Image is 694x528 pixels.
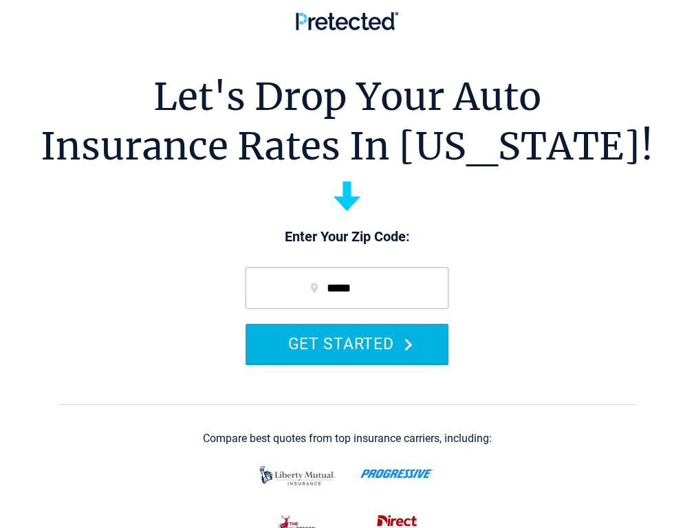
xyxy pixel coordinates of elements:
h1: Let's Drop Your Auto Insurance Rates In [US_STATE]! [41,72,653,171]
div: Compare best quotes from top insurance carriers, including: [203,432,492,445]
img: progressive [360,469,434,478]
button: GET STARTED [246,324,448,363]
input: zip code [246,267,448,309]
img: Pretected Logo [296,12,398,30]
p: Enter Your Zip Code: [232,228,462,247]
img: liberty [256,459,339,492]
